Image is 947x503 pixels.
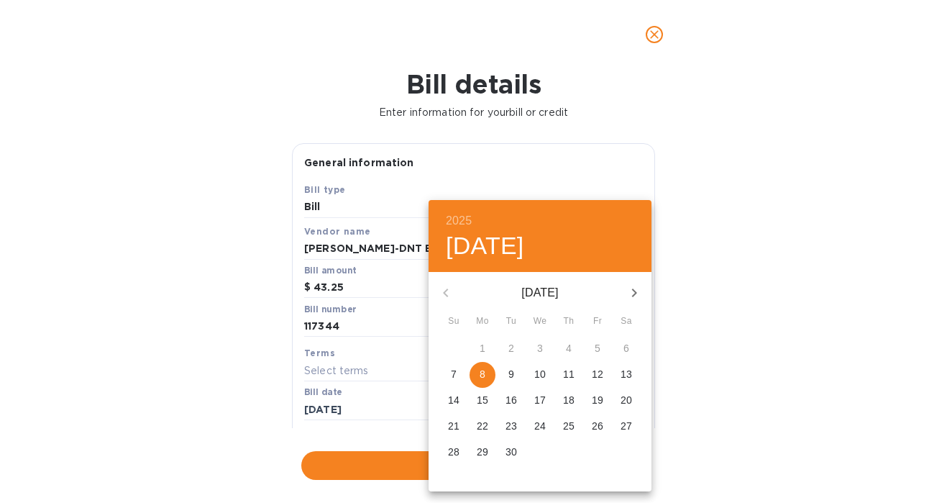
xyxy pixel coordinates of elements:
[446,211,472,231] button: 2025
[563,367,575,381] p: 11
[621,367,632,381] p: 13
[556,414,582,440] button: 25
[448,393,459,407] p: 14
[470,414,495,440] button: 22
[592,393,603,407] p: 19
[477,393,488,407] p: 15
[585,388,610,414] button: 19
[534,393,546,407] p: 17
[498,314,524,329] span: Tu
[498,362,524,388] button: 9
[563,419,575,433] p: 25
[470,388,495,414] button: 15
[477,419,488,433] p: 22
[477,445,488,459] p: 29
[563,393,575,407] p: 18
[446,231,524,261] button: [DATE]
[441,388,467,414] button: 14
[527,388,553,414] button: 17
[498,440,524,466] button: 30
[585,362,610,388] button: 12
[613,388,639,414] button: 20
[534,367,546,381] p: 10
[508,367,514,381] p: 9
[463,284,617,302] p: [DATE]
[556,362,582,388] button: 11
[527,314,553,329] span: We
[613,414,639,440] button: 27
[470,440,495,466] button: 29
[556,388,582,414] button: 18
[585,314,610,329] span: Fr
[505,445,517,459] p: 30
[480,367,485,381] p: 8
[585,414,610,440] button: 26
[505,419,517,433] p: 23
[441,314,467,329] span: Su
[556,314,582,329] span: Th
[470,362,495,388] button: 8
[613,362,639,388] button: 13
[448,419,459,433] p: 21
[441,362,467,388] button: 7
[527,414,553,440] button: 24
[441,414,467,440] button: 21
[498,414,524,440] button: 23
[621,393,632,407] p: 20
[448,445,459,459] p: 28
[505,393,517,407] p: 16
[592,419,603,433] p: 26
[470,314,495,329] span: Mo
[527,362,553,388] button: 10
[534,419,546,433] p: 24
[621,419,632,433] p: 27
[592,367,603,381] p: 12
[441,440,467,466] button: 28
[613,314,639,329] span: Sa
[451,367,457,381] p: 7
[498,388,524,414] button: 16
